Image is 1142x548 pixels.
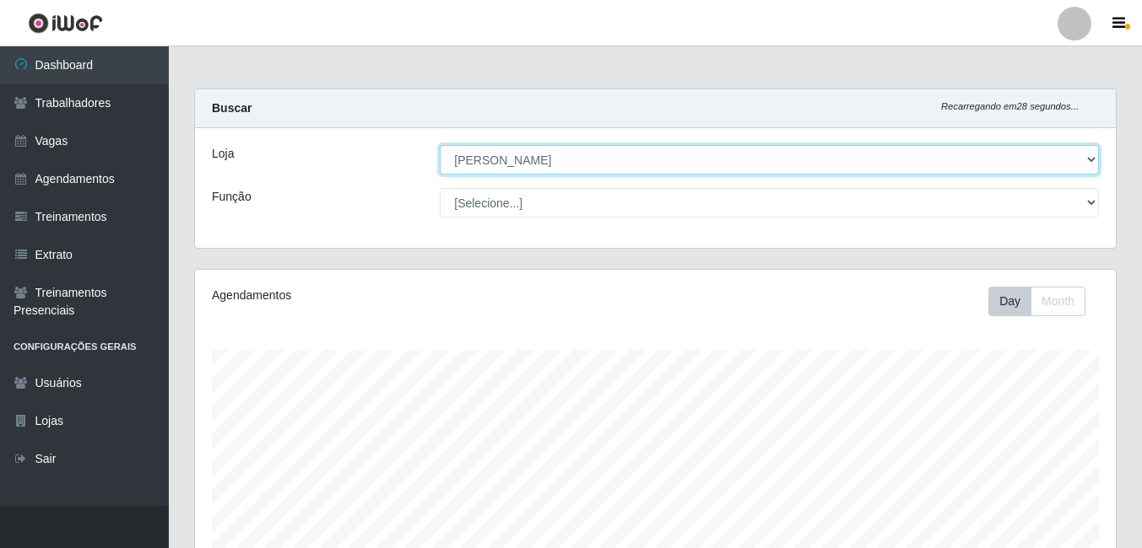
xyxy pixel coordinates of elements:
[212,188,252,206] label: Função
[988,287,1085,316] div: First group
[1031,287,1085,316] button: Month
[988,287,1099,316] div: Toolbar with button groups
[212,101,252,115] strong: Buscar
[212,287,566,304] div: Agendamentos
[988,287,1031,316] button: Day
[28,13,103,34] img: CoreUI Logo
[212,145,234,163] label: Loja
[941,101,1079,111] i: Recarregando em 28 segundos...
